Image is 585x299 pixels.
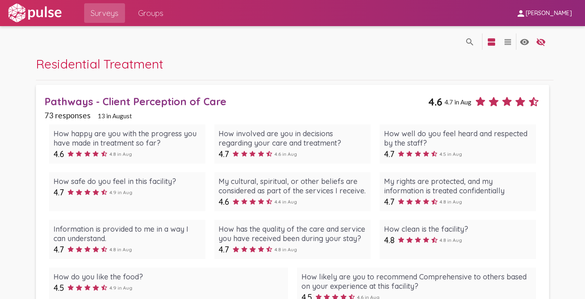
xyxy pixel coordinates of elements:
div: How likely are you to recommend Comprehensive to others based on your experience at this facility? [301,272,531,291]
div: How involved are you in decisions regarding your care and treatment? [219,129,366,148]
div: Pathways - Client Perception of Care [45,95,428,108]
span: Residential Treatment [36,56,163,72]
mat-icon: person [516,9,526,18]
span: 73 responses [45,111,91,120]
button: language [500,33,516,50]
span: [PERSON_NAME] [526,10,572,17]
span: 4.8 in Aug [275,246,297,252]
mat-icon: language [465,37,475,47]
span: 4.6 [219,197,229,207]
span: 4.8 in Aug [109,151,132,157]
a: Groups [132,3,170,23]
span: 4.7 [384,149,395,159]
div: Information is provided to me in a way I can understand. [54,224,201,243]
mat-icon: language [536,37,546,47]
div: How happy are you with the progress you have made in treatment so far? [54,129,201,148]
span: 4.5 [54,283,64,293]
span: 4.8 in Aug [440,237,462,243]
div: How clean is the facility? [384,224,531,234]
span: 4.9 in Aug [109,285,132,291]
div: How has the quality of the care and service you have received been during your stay? [219,224,366,243]
button: language [516,33,533,50]
img: white-logo.svg [7,3,63,23]
button: language [483,33,500,50]
span: 4.7 [219,244,229,255]
span: 4.9 in Aug [109,189,132,195]
span: 4.8 in Aug [109,246,132,252]
div: My rights are protected, and my information is treated confidentially [384,177,531,195]
span: 4.8 [384,235,395,245]
span: 4.7 [54,187,64,197]
a: Surveys [84,3,125,23]
span: 4.7 [54,244,64,255]
span: 4.4 in Aug [275,199,297,205]
span: 4.5 in Aug [440,151,462,157]
span: Surveys [91,6,118,20]
button: [PERSON_NAME] [509,5,578,20]
div: How safe do you feel in this facility? [54,177,201,186]
div: How well do you feel heard and respected by the staff? [384,129,531,148]
mat-icon: language [487,37,496,47]
span: 13 in August [98,112,132,120]
span: 4.8 in Aug [440,199,462,205]
span: 4.7 in Aug [444,98,471,106]
div: My cultural, spiritual, or other beliefs are considered as part of the services I receive. [219,177,366,195]
span: 4.7 [384,197,395,207]
mat-icon: language [520,37,529,47]
button: language [533,33,549,50]
span: 4.6 [54,149,64,159]
span: 4.6 in Aug [275,151,297,157]
span: 4.7 [219,149,229,159]
button: language [462,33,478,50]
div: How do you like the food? [54,272,284,281]
mat-icon: language [503,37,513,47]
span: 4.6 [428,95,442,108]
span: Groups [138,6,163,20]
